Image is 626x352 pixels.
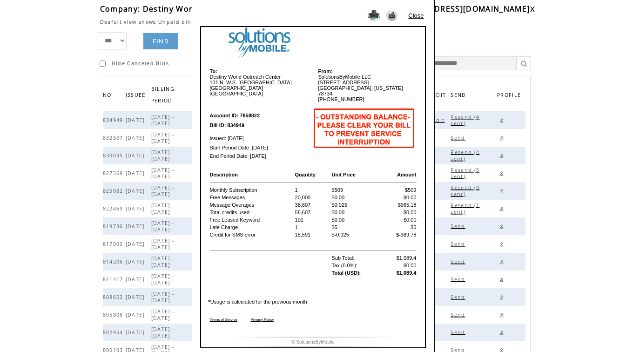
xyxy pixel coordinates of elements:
font: © SolutionsByMobile [291,339,334,345]
b: Bill ID: 834949 [210,122,245,128]
td: Tax (0.0%): [331,262,381,269]
a: Send it to my email [386,16,397,22]
td: $0.00 [382,209,417,216]
td: Sub Total: [331,255,381,261]
a: Privacy Policy [251,318,274,322]
b: To: [210,68,217,74]
td: $0.00 [382,262,417,269]
td: Total credits used [209,209,294,216]
td: Late Charge [209,224,294,230]
td: 1 [295,187,330,193]
td: $0.00 [382,217,417,223]
b: $1,089.4 [397,270,417,276]
td: Free Leased Keyword [209,217,294,223]
td: SolutionsByMobile LLC [STREET_ADDRESS] [GEOGRAPHIC_DATA], [US_STATE] 78734 [PHONE_NUMBER] [314,68,417,102]
td: 38,607 [295,202,330,208]
a: Terms of Service [210,318,238,322]
span: [DATE] [126,311,147,318]
img: warning image [312,105,417,151]
td: $-389.78 [382,231,417,238]
b: Amount [397,172,417,177]
img: Send it to my email [386,10,397,21]
b: Unit Price [332,172,356,177]
td: $0.00 [331,217,381,223]
b: Description [210,172,238,177]
img: footer bottom image [201,346,425,347]
td: 101 [295,217,330,223]
span: Click to send this bill to cutomer's email [451,311,467,318]
a: Send [451,311,467,317]
span: [DATE] [126,329,147,336]
td: Free Messages [209,194,294,201]
td: End Period Date: [DATE] [209,153,310,159]
td: 20,000 [295,194,330,201]
img: logo image [201,27,425,58]
td: 15,591 [295,231,330,238]
span: Click to send this bill to cutomer's email [451,329,467,336]
td: Issued: [DATE] [209,130,310,143]
td: 58,607 [295,209,330,216]
a: Edit profile [497,311,506,319]
span: 802954 [103,329,126,336]
b: Account ID: 7858822 [210,113,260,118]
font: Usage is calculated for the previous month [209,299,307,305]
img: Print it [368,10,380,20]
td: $1,089.4 [382,255,417,261]
td: $0.025 [331,202,381,208]
span: [DATE] - [DATE] [151,326,175,339]
a: Send [451,329,467,335]
a: Close [408,12,424,19]
td: Message Overages [209,202,294,208]
td: $5 [331,224,381,230]
b: Total (USD): [332,270,361,276]
a: Edit profile [497,328,506,337]
td: $-0.025 [331,231,381,238]
td: Start Period Date: [DATE] [209,144,310,152]
span: 805806 [103,311,126,318]
b: From: [318,68,333,74]
td: Monthly Subscription [209,187,294,193]
td: $965.18 [382,202,417,208]
td: $509 [331,187,381,193]
td: $0.00 [331,209,381,216]
td: Credit for SMS error [209,231,294,238]
span: [DATE] - [DATE] [151,308,175,321]
td: $0.00 [382,194,417,201]
td: $5 [382,224,417,230]
td: $0.00 [331,194,381,201]
td: 1 [295,224,330,230]
b: Quantity [295,172,316,177]
td: Destiny World Outreach Center 101 N. W.S. [GEOGRAPHIC_DATA] [GEOGRAPHIC_DATA] [GEOGRAPHIC_DATA] [209,68,313,102]
td: $509 [382,187,417,193]
img: footer image [201,337,425,338]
